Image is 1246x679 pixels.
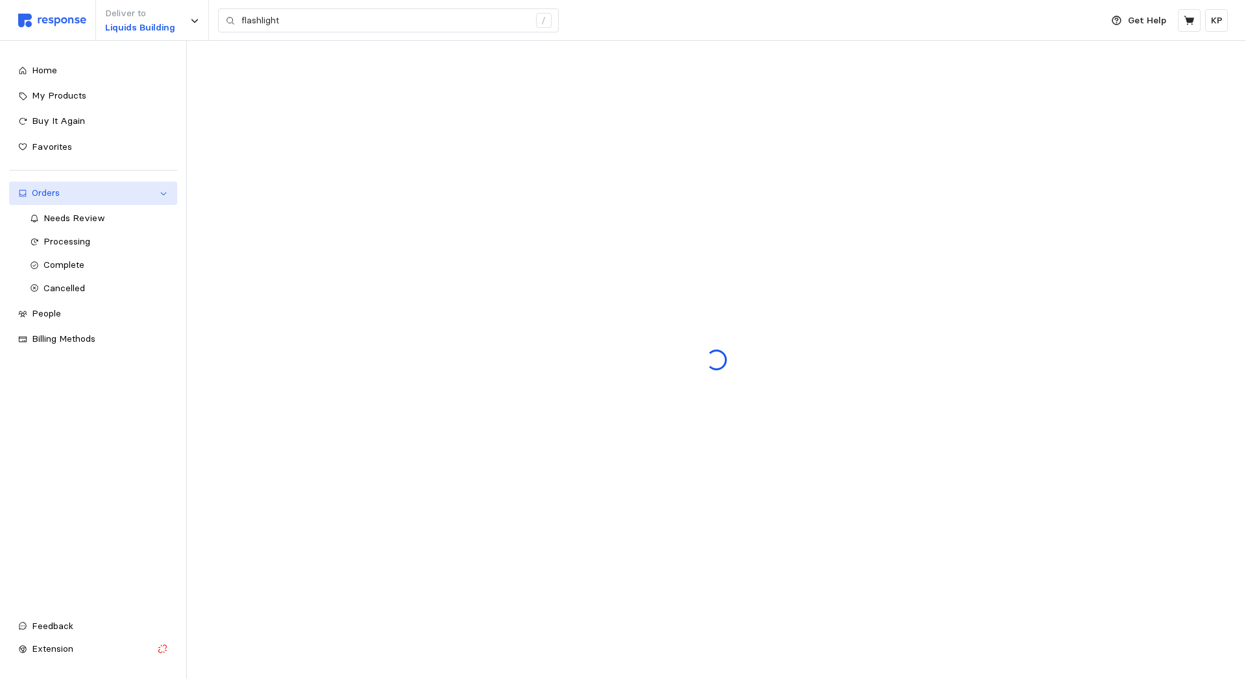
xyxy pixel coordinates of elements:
a: Home [9,59,177,82]
span: Feedback [32,620,73,632]
a: Billing Methods [9,328,177,351]
a: Orders [9,182,177,205]
button: Feedback [9,615,177,638]
p: KP [1211,14,1223,28]
span: Cancelled [43,282,85,294]
img: svg%3e [18,14,86,27]
span: Extension [32,643,73,654]
div: / [536,13,552,29]
a: My Products [9,84,177,108]
p: Liquids Building [105,21,175,35]
a: Processing [21,230,178,254]
span: Favorites [32,141,72,152]
span: Billing Methods [32,333,95,344]
span: My Products [32,89,86,101]
span: Complete [43,259,84,270]
input: Search for a product name or SKU [241,9,529,32]
a: Buy It Again [9,110,177,133]
span: Processing [43,235,90,247]
a: Favorites [9,136,177,159]
div: Orders [32,186,154,200]
span: Buy It Again [32,115,85,126]
span: Home [32,64,57,76]
span: Needs Review [43,212,105,224]
p: Get Help [1128,14,1166,28]
a: People [9,302,177,326]
a: Needs Review [21,207,178,230]
a: Cancelled [21,277,178,300]
button: Get Help [1104,8,1174,33]
p: Deliver to [105,6,175,21]
span: People [32,307,61,319]
button: KP [1205,9,1228,32]
button: Extension [9,637,177,661]
a: Complete [21,254,178,277]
